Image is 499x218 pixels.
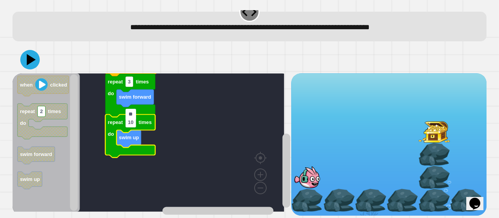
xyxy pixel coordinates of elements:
text: times [136,79,149,85]
text: swim forward [20,151,52,157]
text: do [108,90,114,96]
text: swim up [20,176,40,182]
text: swim up [119,135,139,141]
text: when [19,82,33,88]
text: swim forward [119,94,151,100]
iframe: chat widget [466,187,491,210]
text: do [20,120,26,126]
text: times [48,109,61,115]
text: clicked [50,82,67,88]
text: 3 [128,79,131,85]
div: Blockly Workspace [12,73,291,215]
text: 10 [128,119,133,125]
text: times [139,119,152,125]
text: repeat [20,109,35,115]
text: repeat [108,79,123,85]
text: repeat [108,119,123,125]
text: do [108,131,114,137]
text: 2 [40,109,43,115]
